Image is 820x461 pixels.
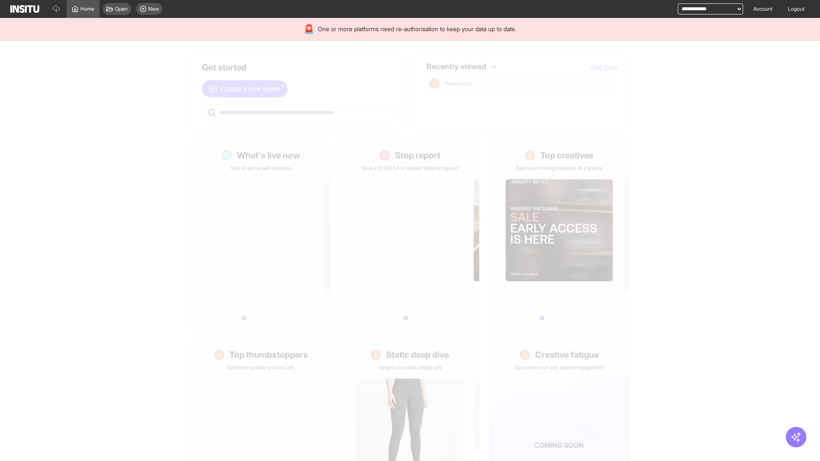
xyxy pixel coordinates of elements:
img: Logo [10,5,39,13]
span: Home [80,6,94,12]
div: 🚨 [304,23,314,35]
span: New [148,6,159,12]
span: One or more platforms need re-authorisation to keep your data up to date. [318,25,516,33]
span: Open [115,6,128,12]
